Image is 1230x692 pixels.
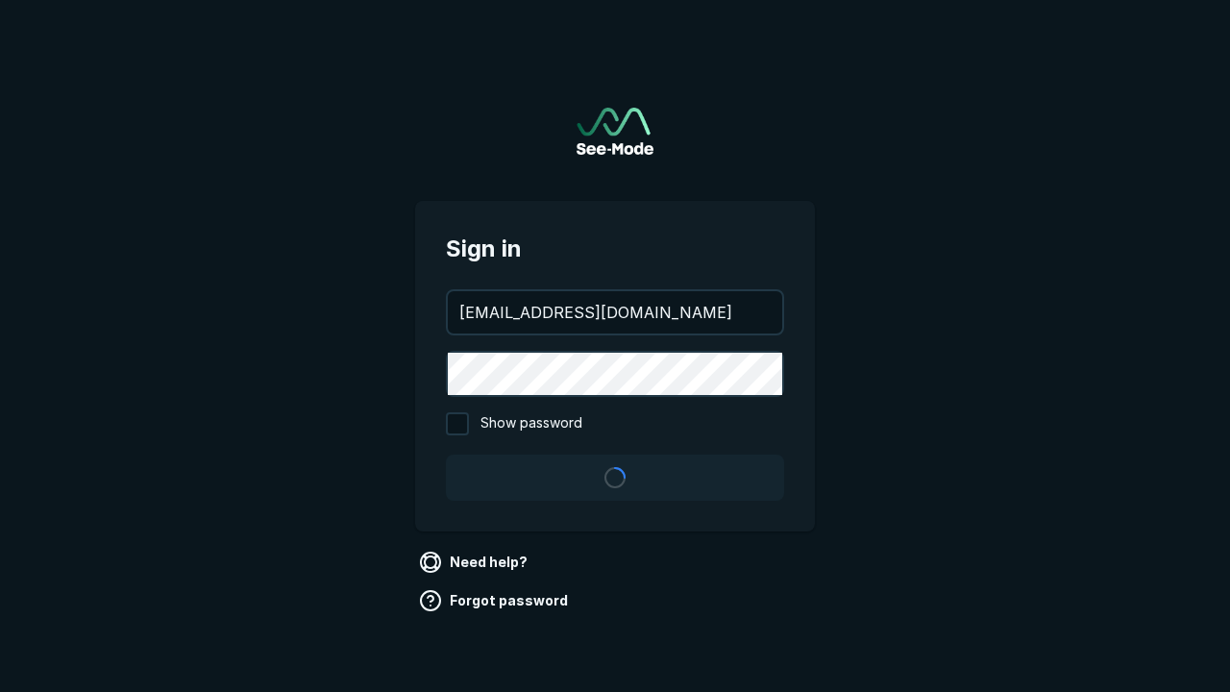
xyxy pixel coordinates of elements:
img: See-Mode Logo [577,108,653,155]
a: Forgot password [415,585,576,616]
a: Need help? [415,547,535,578]
span: Sign in [446,232,784,266]
a: Go to sign in [577,108,653,155]
input: your@email.com [448,291,782,334]
span: Show password [480,412,582,435]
